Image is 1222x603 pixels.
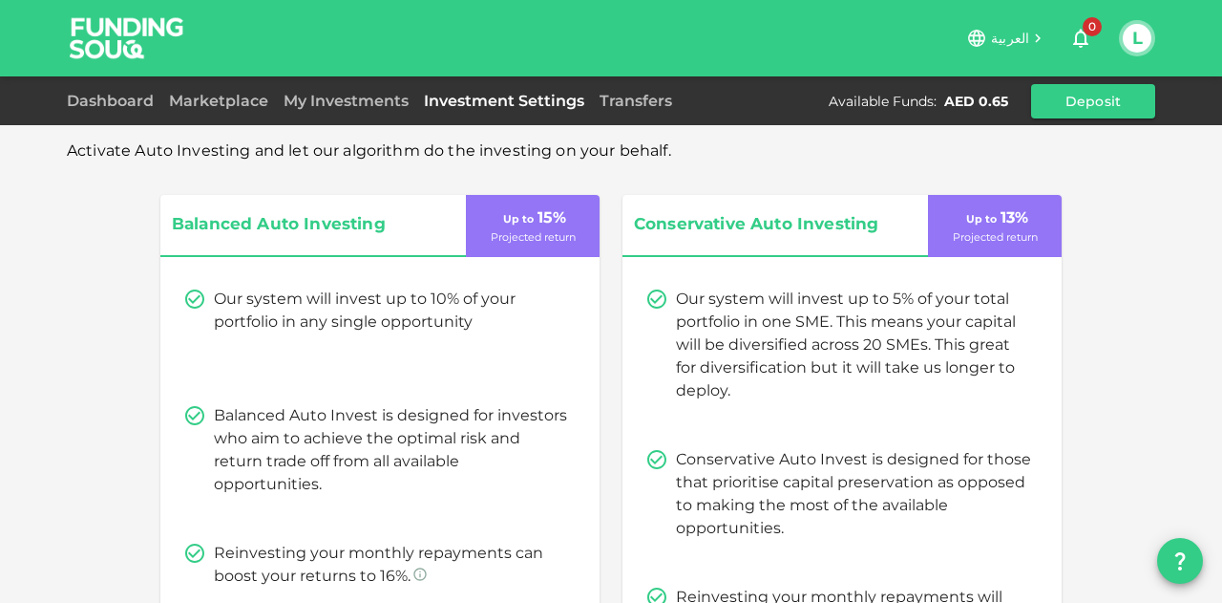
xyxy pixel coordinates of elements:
[214,542,569,588] p: Reinvesting your monthly repayments can boost your returns to 16%.
[161,92,276,110] a: Marketplace
[676,448,1031,540] p: Conservative Auto Invest is designed for those that prioritise capital preservation as opposed to...
[634,210,892,239] span: Conservative Auto Investing
[962,206,1028,229] p: 13 %
[214,288,569,334] p: Our system will invest up to 10% of your portfolio in any single opportunity
[944,92,1008,111] div: AED 0.65
[172,210,430,239] span: Balanced Auto Investing
[953,229,1038,246] p: Projected return
[1062,19,1100,57] button: 0
[276,92,416,110] a: My Investments
[991,30,1029,47] span: العربية
[499,206,566,229] p: 15 %
[67,92,161,110] a: Dashboard
[491,229,576,246] p: Projected return
[503,212,534,226] span: Up to
[416,92,592,110] a: Investment Settings
[1031,84,1155,118] button: Deposit
[592,92,680,110] a: Transfers
[966,212,997,226] span: Up to
[214,404,569,496] p: Balanced Auto Invest is designed for investors who aim to achieve the optimal risk and return tra...
[1123,24,1151,53] button: L
[676,288,1031,402] p: Our system will invest up to 5% of your total portfolio in one SME. This means your capital will ...
[1083,17,1102,36] span: 0
[829,92,937,111] div: Available Funds :
[1157,538,1203,584] button: question
[67,141,671,160] span: Activate Auto Investing and let our algorithm do the investing on your behalf.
